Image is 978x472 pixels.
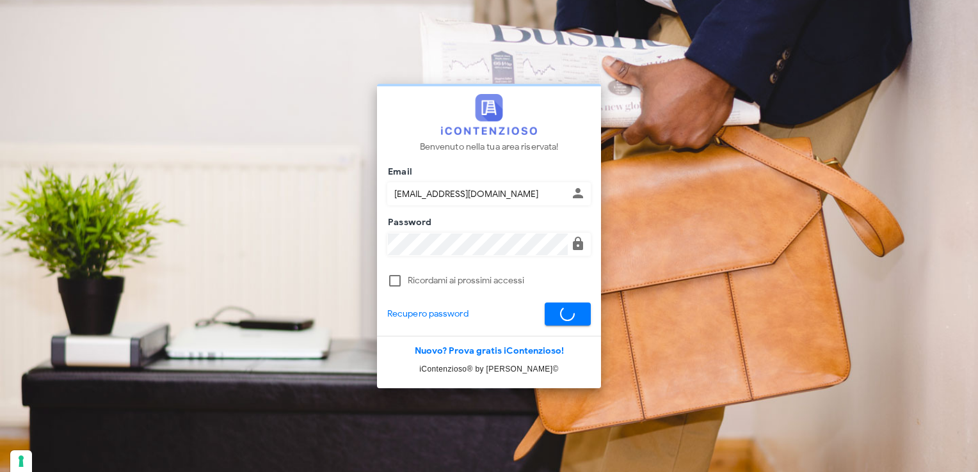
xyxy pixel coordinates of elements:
button: Le tue preferenze relative al consenso per le tecnologie di tracciamento [10,450,32,472]
a: Recupero password [387,307,469,321]
label: Ricordami ai prossimi accessi [408,274,591,287]
p: Benvenuto nella tua area riservata! [420,140,559,154]
label: Email [384,166,412,178]
p: iContenzioso® by [PERSON_NAME]© [377,363,601,375]
a: Nuovo? Prova gratis iContenzioso! [415,345,564,356]
input: Inserisci il tuo indirizzo email [388,183,568,205]
label: Password [384,216,432,229]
